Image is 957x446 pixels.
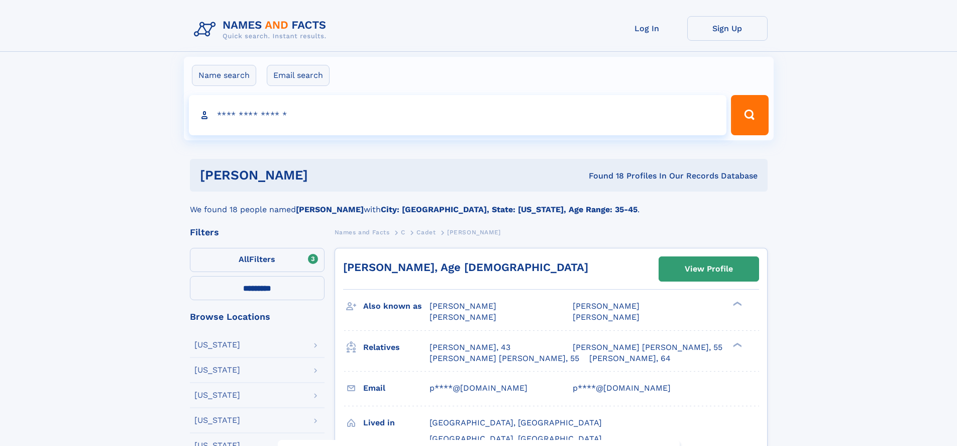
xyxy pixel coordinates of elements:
[363,414,430,431] h3: Lived in
[589,353,671,364] a: [PERSON_NAME], 64
[685,257,733,281] div: View Profile
[192,65,256,86] label: Name search
[190,192,768,216] div: We found 18 people named with .
[190,16,335,43] img: Logo Names and Facts
[363,339,430,356] h3: Relatives
[194,391,240,399] div: [US_STATE]
[190,312,325,321] div: Browse Locations
[430,301,496,311] span: [PERSON_NAME]
[190,228,325,237] div: Filters
[607,16,687,41] a: Log In
[416,226,436,238] a: Cadet
[430,353,579,364] a: [PERSON_NAME] [PERSON_NAME], 55
[430,312,496,322] span: [PERSON_NAME]
[430,418,602,427] span: [GEOGRAPHIC_DATA], [GEOGRAPHIC_DATA]
[731,95,768,135] button: Search Button
[239,254,249,264] span: All
[730,341,742,348] div: ❯
[343,261,588,274] a: [PERSON_NAME], Age [DEMOGRAPHIC_DATA]
[335,226,390,238] a: Names and Facts
[447,229,501,236] span: [PERSON_NAME]
[730,301,742,307] div: ❯
[401,226,405,238] a: C
[687,16,768,41] a: Sign Up
[194,366,240,374] div: [US_STATE]
[296,205,364,214] b: [PERSON_NAME]
[430,434,602,443] span: [GEOGRAPHIC_DATA], [GEOGRAPHIC_DATA]
[363,298,430,315] h3: Also known as
[430,342,510,353] a: [PERSON_NAME], 43
[573,301,640,311] span: [PERSON_NAME]
[267,65,330,86] label: Email search
[448,170,758,182] div: Found 18 Profiles In Our Records Database
[381,205,637,214] b: City: [GEOGRAPHIC_DATA], State: [US_STATE], Age Range: 35-45
[573,312,640,322] span: [PERSON_NAME]
[190,248,325,272] label: Filters
[401,229,405,236] span: C
[573,342,722,353] a: [PERSON_NAME] [PERSON_NAME], 55
[363,380,430,397] h3: Email
[200,169,449,182] h1: [PERSON_NAME]
[194,341,240,349] div: [US_STATE]
[416,229,436,236] span: Cadet
[189,95,727,135] input: search input
[194,416,240,424] div: [US_STATE]
[659,257,759,281] a: View Profile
